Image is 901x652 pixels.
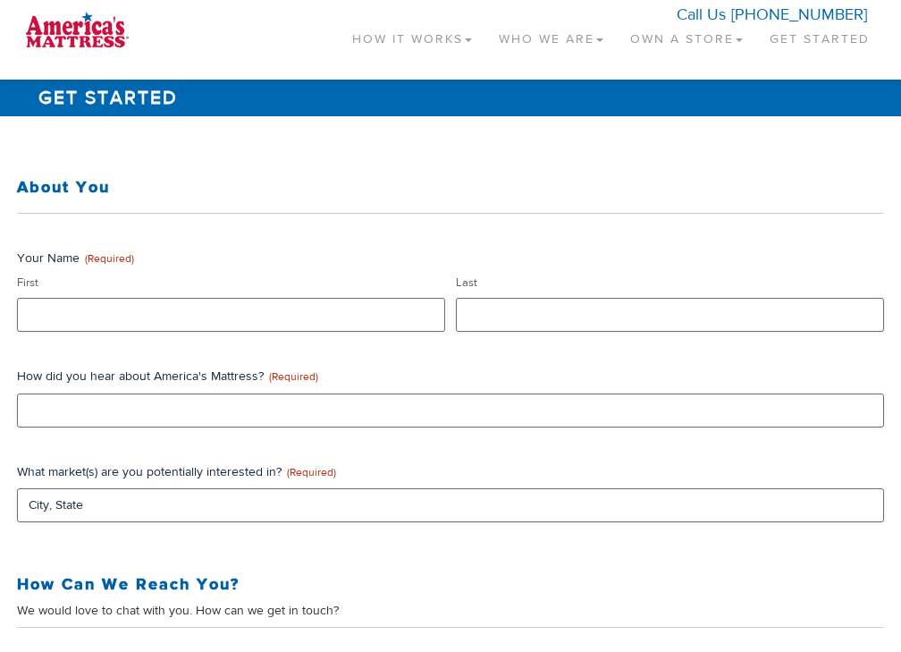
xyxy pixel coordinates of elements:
label: First [17,275,445,292]
span: (Required) [287,465,336,479]
span: (Required) [269,369,318,384]
input: City, State [17,488,884,522]
label: What market(s) are you potentially interested in? [17,463,884,481]
div: We would love to chat with you. How can we get in touch? [17,602,884,620]
span: (Required) [85,251,134,266]
img: logo [18,9,137,54]
a: Who We Are [485,9,617,62]
label: Last [456,275,884,292]
a: Get Started [756,9,883,62]
h1: Get Started [30,80,871,116]
h3: How Can We Reach You? [17,576,884,594]
legend: Your Name [17,250,134,267]
a: [PHONE_NUMBER] [731,4,867,25]
a: Own a Store [617,9,756,62]
label: How did you hear about America's Mattress? [17,368,884,385]
a: How It Works [339,9,485,62]
span: Call Us [677,4,726,25]
h3: About You [17,179,884,197]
